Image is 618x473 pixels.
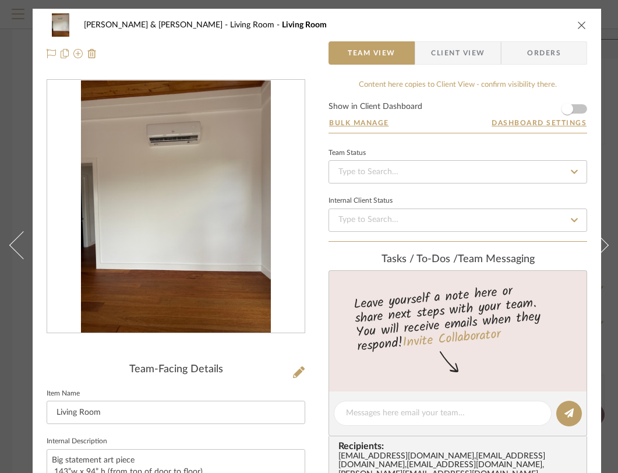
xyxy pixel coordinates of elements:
input: Type to Search… [329,209,587,232]
button: close [577,20,587,30]
img: 48255902-8278-40ec-a815-e66b99677bb9_48x40.jpg [47,13,75,37]
div: Team-Facing Details [47,363,305,376]
span: Tasks / To-Dos / [382,254,458,264]
div: 0 [47,80,305,333]
img: 48255902-8278-40ec-a815-e66b99677bb9_436x436.jpg [81,80,270,333]
label: Internal Description [47,439,107,444]
div: Team Status [329,150,366,156]
div: Content here copies to Client View - confirm visibility there. [329,79,587,91]
div: Internal Client Status [329,198,393,204]
div: Leave yourself a note here or share next steps with your team. You will receive emails when they ... [327,278,589,356]
img: Remove from project [87,49,97,58]
span: Living Room [282,21,327,29]
button: Bulk Manage [329,118,390,128]
input: Enter Item Name [47,401,305,424]
span: Team View [348,41,395,65]
span: Living Room [230,21,282,29]
button: Dashboard Settings [491,118,587,128]
span: [PERSON_NAME] & [PERSON_NAME] [84,21,230,29]
a: Invite Collaborator [402,324,502,354]
span: Recipients: [338,441,582,451]
span: Orders [514,41,574,65]
label: Item Name [47,391,80,397]
input: Type to Search… [329,160,587,183]
span: Client View [431,41,485,65]
div: team Messaging [329,253,587,266]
